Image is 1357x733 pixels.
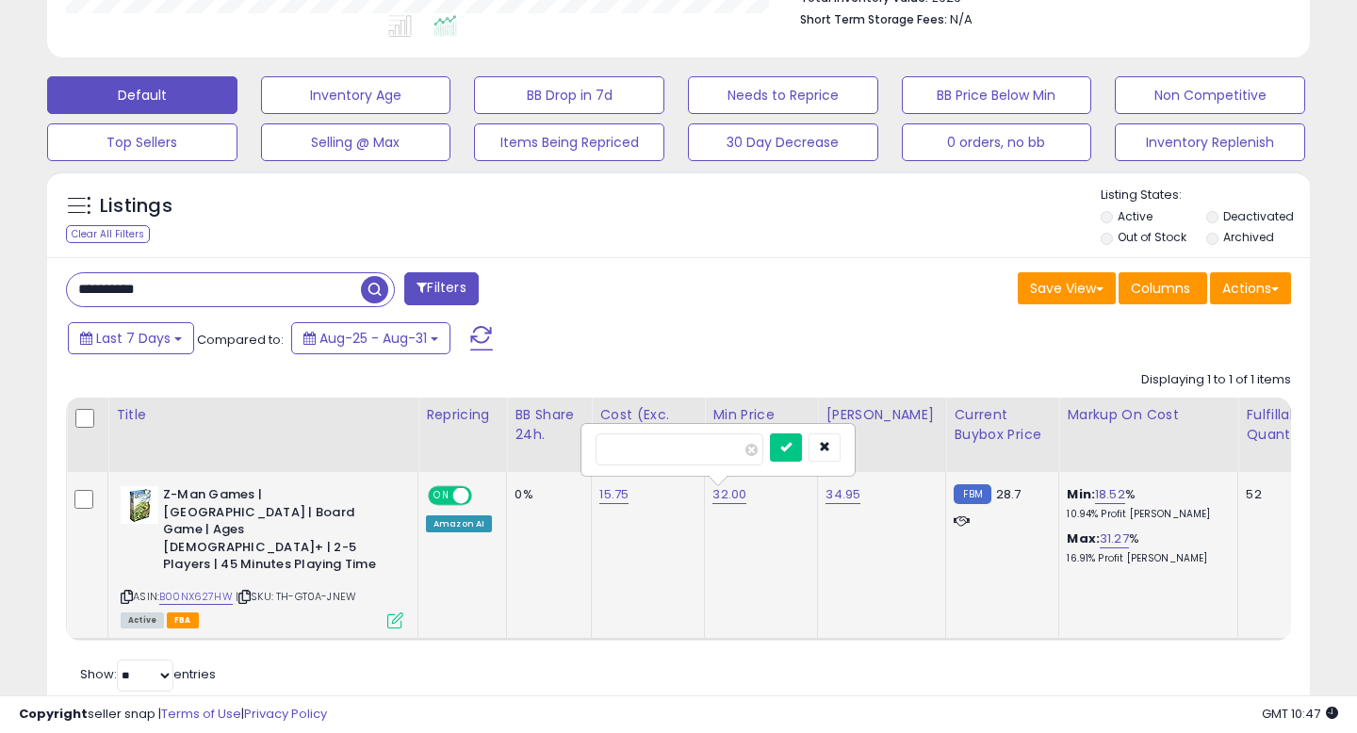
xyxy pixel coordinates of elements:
div: % [1067,486,1223,521]
span: Show: entries [80,665,216,683]
div: Title [116,405,410,425]
button: Last 7 Days [68,322,194,354]
button: Actions [1210,272,1291,304]
div: Fulfillable Quantity [1246,405,1311,445]
div: % [1067,530,1223,565]
small: FBM [954,484,990,504]
b: Min: [1067,485,1095,503]
div: Markup on Cost [1067,405,1230,425]
button: Save View [1018,272,1116,304]
div: Amazon AI [426,515,492,532]
a: 15.75 [599,485,629,504]
span: | SKU: TH-GT0A-JNEW [236,589,356,604]
div: [PERSON_NAME] [826,405,938,425]
label: Archived [1223,229,1274,245]
button: Items Being Repriced [474,123,664,161]
span: ON [430,488,453,504]
span: Last 7 Days [96,329,171,348]
span: 2025-09-9 10:47 GMT [1262,705,1338,723]
button: BB Price Below Min [902,76,1092,114]
button: Default [47,76,237,114]
div: ASIN: [121,486,403,626]
div: seller snap | | [19,706,327,724]
a: Terms of Use [161,705,241,723]
a: 34.95 [826,485,860,504]
button: BB Drop in 7d [474,76,664,114]
b: Short Term Storage Fees: [800,11,947,27]
b: Max: [1067,529,1100,547]
div: 52 [1246,486,1304,503]
a: Privacy Policy [244,705,327,723]
div: BB Share 24h. [515,405,583,445]
p: Listing States: [1101,187,1311,204]
button: 0 orders, no bb [902,123,1092,161]
span: OFF [469,488,499,504]
p: 10.94% Profit [PERSON_NAME] [1067,508,1223,521]
img: 41eG+9Ry6iL._SL40_.jpg [121,486,158,524]
button: Needs to Reprice [688,76,878,114]
button: 30 Day Decrease [688,123,878,161]
button: Top Sellers [47,123,237,161]
button: Inventory Replenish [1115,123,1305,161]
div: Displaying 1 to 1 of 1 items [1141,371,1291,389]
a: 31.27 [1100,529,1129,548]
div: Min Price [712,405,809,425]
button: Non Competitive [1115,76,1305,114]
div: Cost (Exc. VAT) [599,405,696,445]
button: Selling @ Max [261,123,451,161]
th: The percentage added to the cost of goods (COGS) that forms the calculator for Min & Max prices. [1059,398,1238,472]
div: Repricing [426,405,499,425]
b: Z-Man Games | [GEOGRAPHIC_DATA] | Board Game | Ages [DEMOGRAPHIC_DATA]+ | 2-5 Players | 45 Minute... [163,486,392,578]
button: Aug-25 - Aug-31 [291,322,450,354]
button: Columns [1119,272,1207,304]
label: Active [1118,208,1153,224]
button: Inventory Age [261,76,451,114]
span: Columns [1131,279,1190,298]
label: Out of Stock [1118,229,1186,245]
div: 0% [515,486,577,503]
span: All listings currently available for purchase on Amazon [121,612,164,628]
label: Deactivated [1223,208,1294,224]
button: Filters [404,272,478,305]
a: B00NX627HW [159,589,233,605]
h5: Listings [100,193,172,220]
div: Current Buybox Price [954,405,1051,445]
p: 16.91% Profit [PERSON_NAME] [1067,552,1223,565]
span: Aug-25 - Aug-31 [319,329,427,348]
div: Clear All Filters [66,225,150,243]
span: 28.7 [996,485,1022,503]
a: 18.52 [1095,485,1125,504]
span: N/A [950,10,973,28]
strong: Copyright [19,705,88,723]
span: FBA [167,612,199,628]
a: 32.00 [712,485,746,504]
span: Compared to: [197,331,284,349]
